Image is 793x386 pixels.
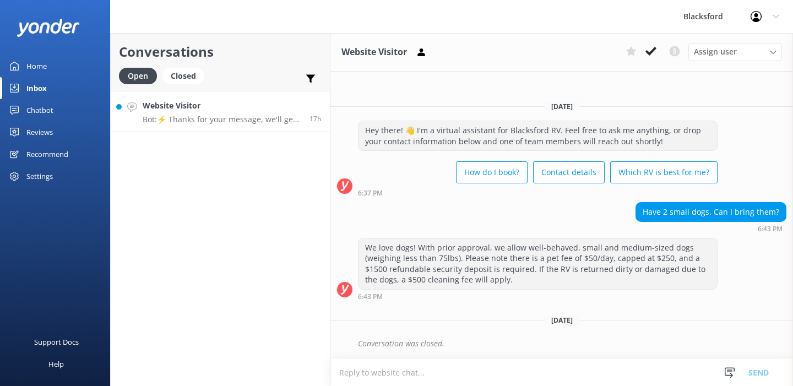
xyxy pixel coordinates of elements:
span: [DATE] [545,102,579,111]
span: Sep 19 2025 04:01pm (UTC -06:00) America/Chihuahua [309,114,322,123]
div: Inbox [26,77,47,99]
h2: Conversations [119,41,322,62]
div: Open [119,68,157,84]
div: We love dogs! With prior approval, we allow well-behaved, small and medium-sized dogs (weighing l... [359,238,717,289]
div: Settings [26,165,53,187]
div: Hey there! 👋 I'm a virtual assistant for Blacksford RV. Feel free to ask me anything, or drop you... [359,121,717,150]
div: Home [26,55,47,77]
p: Bot: ⚡ Thanks for your message, we'll get back to you as soon as we can. You're also welcome to k... [143,115,301,124]
div: Have 2 small dogs. Can I bring them? [636,203,786,221]
div: Recommend [26,143,68,165]
span: Assign user [694,46,737,58]
button: Which RV is best for me? [610,161,718,183]
strong: 6:43 PM [758,226,783,232]
div: Assign User [688,43,782,61]
div: Chatbot [26,99,53,121]
div: Closed [162,68,204,84]
div: Aug 19 2025 06:43pm (UTC -06:00) America/Chihuahua [358,292,718,300]
h4: Website Visitor [143,100,301,112]
a: Closed [162,69,210,81]
button: Contact details [533,161,605,183]
div: Aug 19 2025 06:43pm (UTC -06:00) America/Chihuahua [636,225,786,232]
div: Conversation was closed. [358,334,786,353]
div: Aug 19 2025 06:37pm (UTC -06:00) America/Chihuahua [358,189,718,197]
strong: 6:43 PM [358,293,383,300]
div: 2025-08-20T15:22:10.693 [337,334,786,353]
h3: Website Visitor [341,45,407,59]
button: How do I book? [456,161,528,183]
a: Website VisitorBot:⚡ Thanks for your message, we'll get back to you as soon as we can. You're als... [111,91,330,132]
img: yonder-white-logo.png [17,19,80,37]
span: [DATE] [545,316,579,325]
a: Open [119,69,162,81]
strong: 6:37 PM [358,190,383,197]
div: Reviews [26,121,53,143]
div: Help [48,353,64,375]
div: Support Docs [34,331,79,353]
